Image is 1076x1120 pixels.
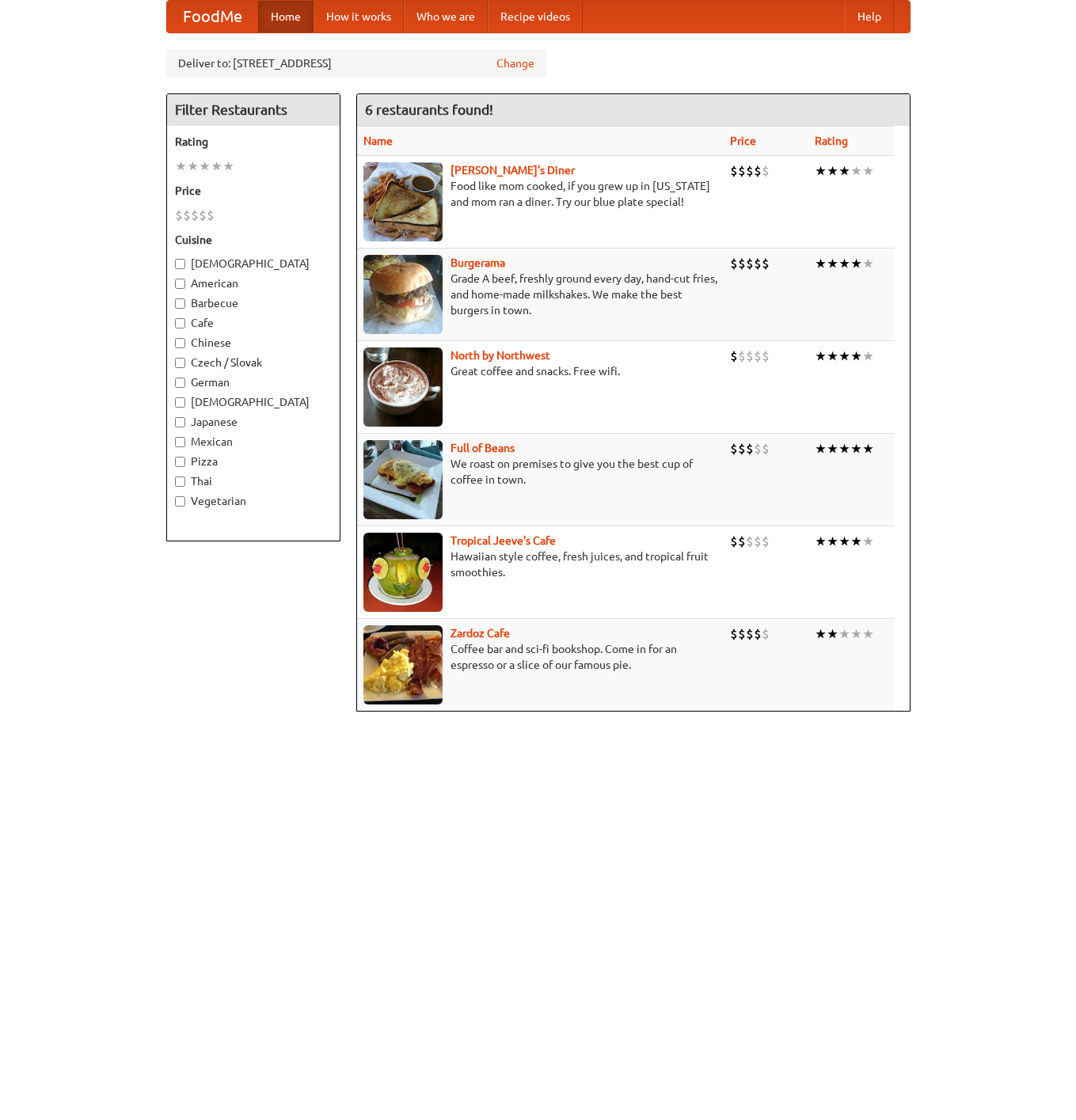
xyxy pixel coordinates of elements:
[730,255,738,272] li: $
[850,440,862,457] li: ★
[175,259,185,269] input: [DEMOGRAPHIC_DATA]
[738,162,746,180] li: $
[746,625,754,643] li: $
[862,533,874,550] li: ★
[746,255,754,272] li: $
[451,256,505,269] a: Burgerama
[166,49,546,78] div: Deliver to: [STREET_ADDRESS]
[175,279,185,289] input: American
[175,394,332,410] label: [DEMOGRAPHIC_DATA]
[730,162,738,180] li: $
[175,374,332,390] label: German
[175,295,332,311] label: Barbecue
[815,625,827,643] li: ★
[838,162,850,180] li: ★
[754,533,762,550] li: $
[363,625,443,704] img: zardoz.jpg
[175,275,332,291] label: American
[754,625,762,643] li: $
[746,440,754,457] li: $
[363,363,717,379] p: Great coffee and snacks. Free wifi.
[762,347,770,365] li: $
[815,440,827,457] li: ★
[496,55,534,71] a: Change
[746,162,754,180] li: $
[191,207,199,224] li: $
[827,162,838,180] li: ★
[175,434,332,450] label: Mexican
[363,162,443,241] img: sallys.jpg
[730,347,738,365] li: $
[175,256,332,271] label: [DEMOGRAPHIC_DATA]
[862,440,874,457] li: ★
[314,1,404,32] a: How it works
[762,440,770,457] li: $
[363,641,717,673] p: Coffee bar and sci-fi bookshop. Come in for an espresso or a slice of our famous pie.
[363,440,443,519] img: beans.jpg
[175,298,185,309] input: Barbecue
[175,496,185,507] input: Vegetarian
[827,440,838,457] li: ★
[815,347,827,365] li: ★
[451,534,556,547] a: Tropical Jeeve's Cafe
[850,625,862,643] li: ★
[175,318,185,328] input: Cafe
[754,347,762,365] li: $
[222,158,234,175] li: ★
[404,1,488,32] a: Who we are
[363,271,717,318] p: Grade A beef, freshly ground every day, hand-cut fries, and home-made milkshakes. We make the bes...
[175,338,185,348] input: Chinese
[363,178,717,210] p: Food like mom cooked, if you grew up in [US_STATE] and mom ran a diner. Try our blue plate special!
[738,625,746,643] li: $
[862,162,874,180] li: ★
[167,1,258,32] a: FoodMe
[187,158,199,175] li: ★
[815,135,848,147] a: Rating
[850,162,862,180] li: ★
[815,533,827,550] li: ★
[207,207,215,224] li: $
[199,207,207,224] li: $
[754,440,762,457] li: $
[175,476,185,487] input: Thai
[451,442,515,454] a: Full of Beans
[762,533,770,550] li: $
[363,549,717,580] p: Hawaiian style coffee, fresh juices, and tropical fruit smoothies.
[838,347,850,365] li: ★
[451,349,550,362] a: North by Northwest
[363,533,443,612] img: jeeves.jpg
[175,183,332,199] h5: Price
[175,134,332,150] h5: Rating
[175,414,332,430] label: Japanese
[175,315,332,331] label: Cafe
[838,625,850,643] li: ★
[199,158,211,175] li: ★
[363,135,393,147] a: Name
[175,207,183,224] li: $
[363,347,443,427] img: north.jpg
[730,135,756,147] a: Price
[862,255,874,272] li: ★
[754,162,762,180] li: $
[762,162,770,180] li: $
[754,255,762,272] li: $
[738,440,746,457] li: $
[845,1,894,32] a: Help
[451,164,575,177] a: [PERSON_NAME]'s Diner
[827,625,838,643] li: ★
[175,437,185,447] input: Mexican
[175,397,185,408] input: [DEMOGRAPHIC_DATA]
[862,347,874,365] li: ★
[175,457,185,467] input: Pizza
[850,533,862,550] li: ★
[175,454,332,469] label: Pizza
[183,207,191,224] li: $
[827,255,838,272] li: ★
[838,255,850,272] li: ★
[850,255,862,272] li: ★
[175,417,185,427] input: Japanese
[862,625,874,643] li: ★
[827,533,838,550] li: ★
